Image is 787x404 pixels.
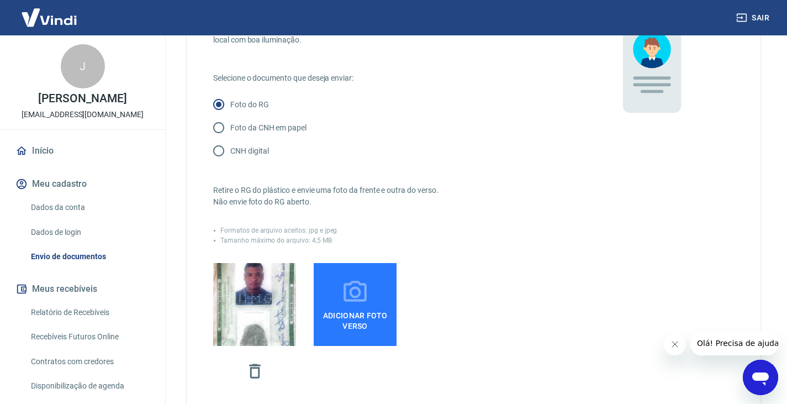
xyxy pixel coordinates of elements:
p: Foto da CNH em papel [230,122,307,134]
p: Retire o RG do plástico e envie uma foto da frente e outra do verso. Não envie foto do RG aberto. [213,185,568,208]
a: Recebíveis Futuros Online [27,326,152,348]
a: Dados de login [27,221,152,244]
iframe: Fechar mensagem [664,333,686,355]
label: Adicionar foto verso [314,263,397,346]
p: Foto do RG [230,99,269,111]
div: J [61,44,105,88]
p: Formatos de arquivo aceitos: jpg e jpeg [220,225,337,235]
p: Tamanho máximo do arquivo: 4,5 MB [220,235,332,245]
p: CNH digital [230,145,268,157]
iframe: Mensagem da empresa [690,331,778,355]
iframe: Botão para abrir a janela de mensagens [743,360,778,395]
a: Disponibilização de agenda [27,375,152,397]
p: Selecione o documento que deseja enviar: [213,72,568,84]
p: [PERSON_NAME] [38,93,126,104]
span: Adicionar foto verso [318,306,392,331]
a: Início [13,139,152,163]
a: Contratos com credores [27,350,152,373]
img: Imagem anexada [213,244,296,365]
span: Olá! Precisa de ajuda? [7,8,93,17]
a: Dados da conta [27,196,152,219]
img: Vindi [13,1,85,34]
button: Meus recebíveis [13,277,152,301]
a: Envio de documentos [27,245,152,268]
button: Meu cadastro [13,172,152,196]
button: Sair [734,8,774,28]
p: [EMAIL_ADDRESS][DOMAIN_NAME] [22,109,144,120]
a: Relatório de Recebíveis [27,301,152,324]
